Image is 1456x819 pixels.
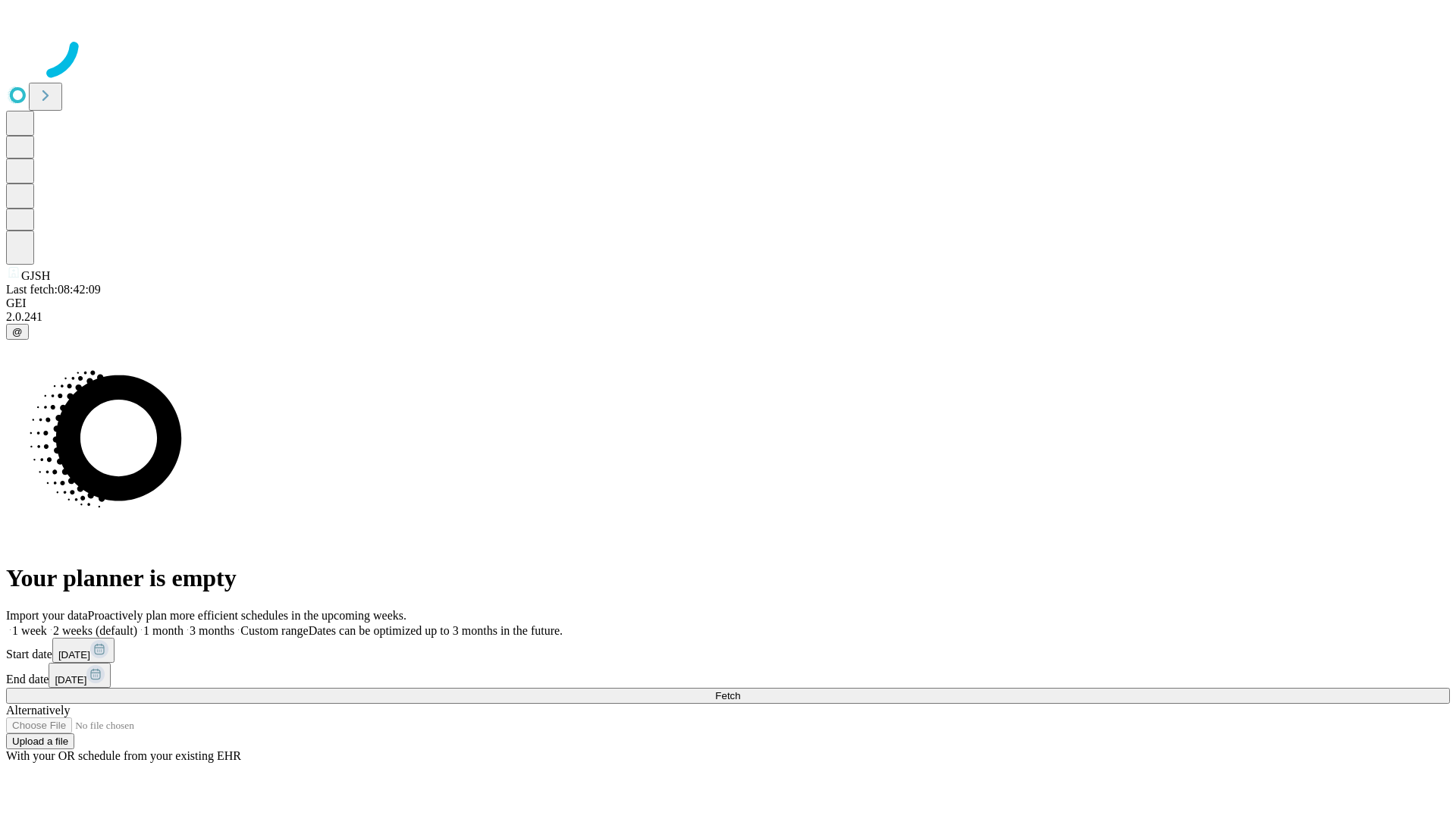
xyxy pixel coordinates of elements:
[6,310,1450,324] div: 2.0.241
[6,704,70,717] span: Alternatively
[6,609,88,622] span: Import your data
[143,624,184,637] span: 1 month
[6,283,101,296] span: Last fetch: 08:42:09
[240,624,308,637] span: Custom range
[53,624,137,637] span: 2 weeks (default)
[55,674,86,686] span: [DATE]
[6,688,1450,704] button: Fetch
[190,624,234,637] span: 3 months
[715,690,740,701] span: Fetch
[58,649,90,661] span: [DATE]
[6,749,241,762] span: With your OR schedule from your existing EHR
[52,638,115,663] button: [DATE]
[49,663,111,688] button: [DATE]
[12,624,47,637] span: 1 week
[6,324,29,340] button: @
[88,609,406,622] span: Proactively plan more efficient schedules in the upcoming weeks.
[6,564,1450,592] h1: Your planner is empty
[6,663,1450,688] div: End date
[6,733,74,749] button: Upload a file
[6,297,1450,310] div: GEI
[309,624,563,637] span: Dates can be optimized up to 3 months in the future.
[12,326,23,337] span: @
[6,638,1450,663] div: Start date
[21,269,50,282] span: GJSH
